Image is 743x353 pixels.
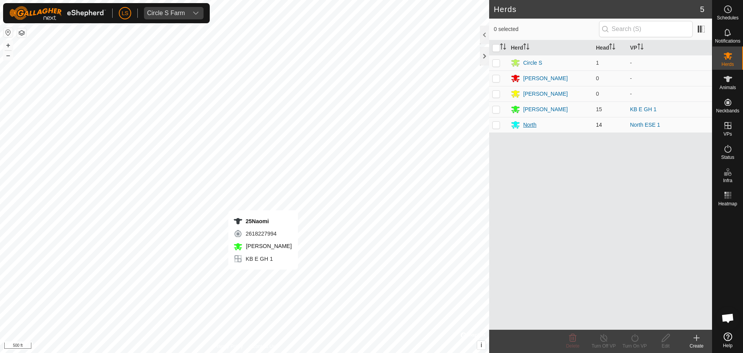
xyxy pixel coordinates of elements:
[712,329,743,351] a: Help
[719,85,736,90] span: Animals
[233,254,292,263] div: KB E GH 1
[596,91,599,97] span: 0
[147,10,185,16] div: Circle S Farm
[721,62,734,67] span: Herds
[619,343,650,350] div: Turn On VP
[494,25,599,33] span: 0 selected
[233,217,292,226] div: 25Naomi
[494,5,700,14] h2: Herds
[596,60,599,66] span: 1
[627,86,712,102] td: -
[650,343,681,350] div: Edit
[523,90,568,98] div: [PERSON_NAME]
[599,21,693,37] input: Search (S)
[477,341,486,350] button: i
[716,108,739,113] span: Neckbands
[9,6,106,20] img: Gallagher Logo
[627,71,712,86] td: -
[214,343,243,350] a: Privacy Policy
[523,59,542,67] div: Circle S
[630,122,660,128] a: North ESE 1
[523,45,529,51] p-sorticon: Activate to sort
[244,243,292,249] span: [PERSON_NAME]
[723,132,732,136] span: VPs
[637,45,644,51] p-sorticon: Activate to sort
[523,74,568,83] div: [PERSON_NAME]
[17,28,26,38] button: Map Layers
[3,41,13,50] button: +
[3,51,13,60] button: –
[718,201,737,206] span: Heatmap
[3,28,13,37] button: Reset Map
[700,3,704,15] span: 5
[144,7,188,19] span: Circle S Farm
[233,229,292,238] div: 2618227994
[723,343,733,348] span: Help
[588,343,619,350] div: Turn Off VP
[481,342,482,348] span: i
[596,122,602,128] span: 14
[723,178,732,183] span: Infra
[630,106,656,112] a: KB E GH 1
[500,45,506,51] p-sorticon: Activate to sort
[627,55,712,71] td: -
[508,40,593,55] th: Herd
[716,307,740,330] div: Open chat
[681,343,712,350] div: Create
[721,155,734,160] span: Status
[523,105,568,114] div: [PERSON_NAME]
[188,7,204,19] div: dropdown trigger
[596,75,599,81] span: 0
[609,45,615,51] p-sorticon: Activate to sort
[627,40,712,55] th: VP
[715,39,740,43] span: Notifications
[122,9,128,17] span: LS
[252,343,275,350] a: Contact Us
[593,40,627,55] th: Head
[717,15,738,20] span: Schedules
[523,121,536,129] div: North
[596,106,602,112] span: 15
[566,343,580,349] span: Delete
